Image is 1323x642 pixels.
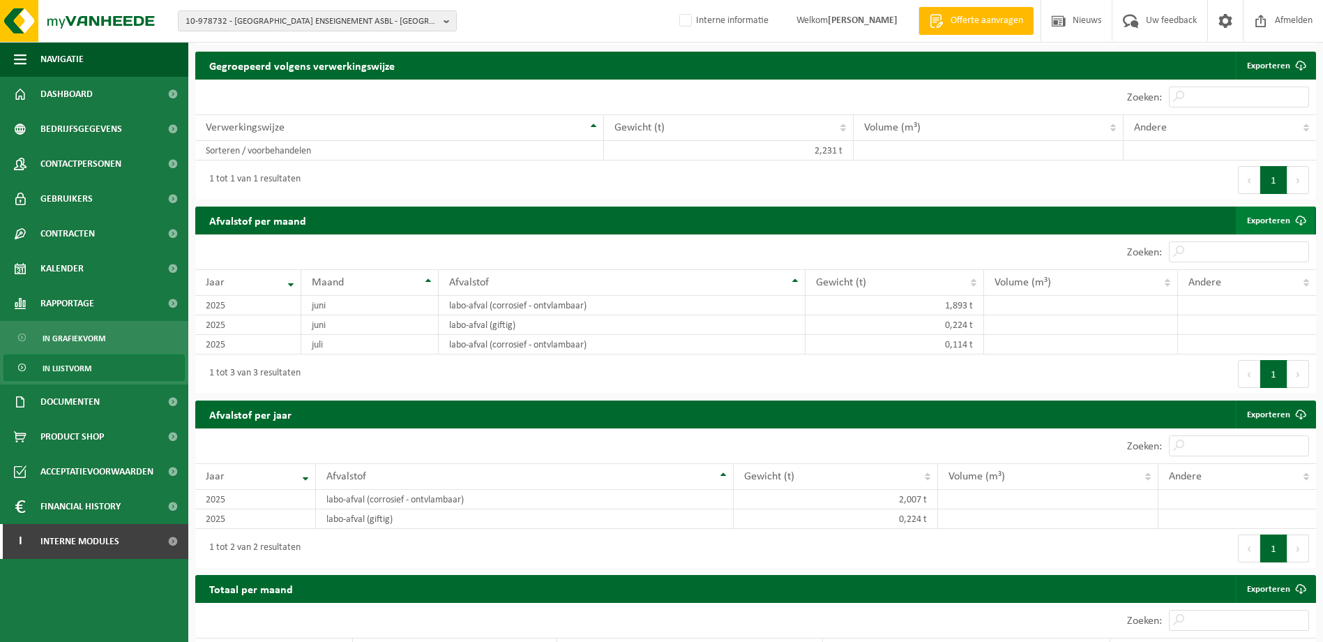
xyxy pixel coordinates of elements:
[195,490,316,509] td: 2025
[1127,441,1162,452] label: Zoeken:
[301,296,439,315] td: juni
[816,277,866,288] span: Gewicht (t)
[1236,575,1315,603] a: Exporteren
[1236,52,1315,80] a: Exporteren
[195,141,604,160] td: Sorteren / voorbehandelen
[1236,401,1315,428] a: Exporteren
[301,335,439,354] td: juli
[301,315,439,335] td: juni
[1169,471,1202,482] span: Andere
[195,335,301,354] td: 2025
[734,509,938,529] td: 0,224 t
[195,207,320,234] h2: Afvalstof per maand
[1238,535,1260,562] button: Previous
[40,112,122,147] span: Bedrijfsgegevens
[1127,615,1162,627] label: Zoeken:
[40,385,100,419] span: Documenten
[439,296,806,315] td: labo-afval (corrosief - ontvlambaar)
[195,401,305,428] h2: Afvalstof per jaar
[206,277,225,288] span: Jaar
[40,42,84,77] span: Navigatie
[202,167,301,193] div: 1 tot 1 van 1 resultaten
[1236,207,1315,234] a: Exporteren
[316,490,734,509] td: labo-afval (corrosief - ontvlambaar)
[1134,122,1167,133] span: Andere
[326,471,366,482] span: Afvalstof
[3,354,185,381] a: In lijstvorm
[449,277,489,288] span: Afvalstof
[1287,535,1309,562] button: Next
[186,11,438,32] span: 10-978732 - [GEOGRAPHIC_DATA] ENSEIGNEMENT ASBL - [GEOGRAPHIC_DATA]
[1260,360,1287,388] button: 1
[40,524,119,559] span: Interne modules
[3,324,185,351] a: In grafiekvorm
[1287,360,1309,388] button: Next
[1260,166,1287,194] button: 1
[40,77,93,112] span: Dashboard
[202,536,301,561] div: 1 tot 2 van 2 resultaten
[316,509,734,529] td: labo-afval (giftig)
[202,361,301,387] div: 1 tot 3 van 3 resultaten
[439,315,806,335] td: labo-afval (giftig)
[1260,535,1287,562] button: 1
[14,524,27,559] span: I
[40,251,84,286] span: Kalender
[1238,360,1260,388] button: Previous
[676,10,769,31] label: Interne informatie
[43,355,91,382] span: In lijstvorm
[40,489,121,524] span: Financial History
[947,14,1027,28] span: Offerte aanvragen
[195,509,316,529] td: 2025
[195,52,409,79] h2: Gegroepeerd volgens verwerkingswijze
[439,335,806,354] td: labo-afval (corrosief - ontvlambaar)
[918,7,1034,35] a: Offerte aanvragen
[178,10,457,31] button: 10-978732 - [GEOGRAPHIC_DATA] ENSEIGNEMENT ASBL - [GEOGRAPHIC_DATA]
[806,335,985,354] td: 0,114 t
[1127,247,1162,258] label: Zoeken:
[206,471,225,482] span: Jaar
[828,15,898,26] strong: [PERSON_NAME]
[43,325,105,352] span: In grafiekvorm
[206,122,285,133] span: Verwerkingswijze
[806,296,985,315] td: 1,893 t
[40,181,93,216] span: Gebruikers
[1238,166,1260,194] button: Previous
[614,122,665,133] span: Gewicht (t)
[195,296,301,315] td: 2025
[995,277,1051,288] span: Volume (m³)
[40,216,95,251] span: Contracten
[40,419,104,454] span: Product Shop
[40,286,94,321] span: Rapportage
[734,490,938,509] td: 2,007 t
[864,122,921,133] span: Volume (m³)
[806,315,985,335] td: 0,224 t
[195,315,301,335] td: 2025
[1127,92,1162,103] label: Zoeken:
[744,471,794,482] span: Gewicht (t)
[1287,166,1309,194] button: Next
[40,147,121,181] span: Contactpersonen
[948,471,1005,482] span: Volume (m³)
[1188,277,1221,288] span: Andere
[312,277,344,288] span: Maand
[604,141,854,160] td: 2,231 t
[40,454,153,489] span: Acceptatievoorwaarden
[195,575,307,602] h2: Totaal per maand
